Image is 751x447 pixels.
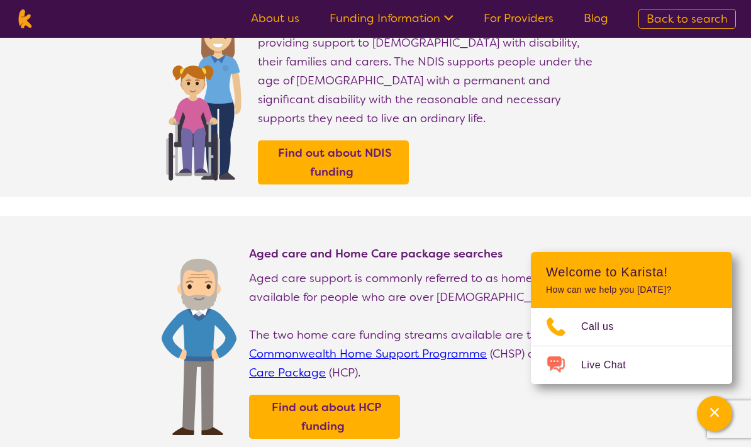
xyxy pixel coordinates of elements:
[162,4,245,181] img: Find NDIS and Disability services and providers
[531,252,732,384] div: Channel Menu
[581,317,629,336] span: Call us
[272,400,381,434] b: Find out about HCP funding
[249,269,602,307] p: Aged care support is commonly referred to as home care and is available for people who are over [...
[638,9,736,29] a: Back to search
[258,14,602,128] p: The is the way of providing support to [DEMOGRAPHIC_DATA] with disability, their families and car...
[249,246,602,261] h4: Aged care and Home Care package searches
[546,285,717,295] p: How can we help you [DATE]?
[261,144,406,181] a: Find out about NDIS funding
[249,346,487,361] a: Commonwealth Home Support Programme
[162,259,236,435] img: Find Age care and home care package services and providers
[330,11,453,26] a: Funding Information
[581,356,641,375] span: Live Chat
[251,11,299,26] a: About us
[249,325,602,382] p: The two home care funding streams available are the (CHSP) and (HCP).
[697,396,732,431] button: Channel Menu
[647,11,728,26] span: Back to search
[484,11,554,26] a: For Providers
[278,145,392,179] b: Find out about NDIS funding
[584,11,608,26] a: Blog
[531,308,732,384] ul: Choose channel
[252,398,397,436] a: Find out about HCP funding
[15,9,35,28] img: Karista logo
[546,264,717,280] h2: Welcome to Karista!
